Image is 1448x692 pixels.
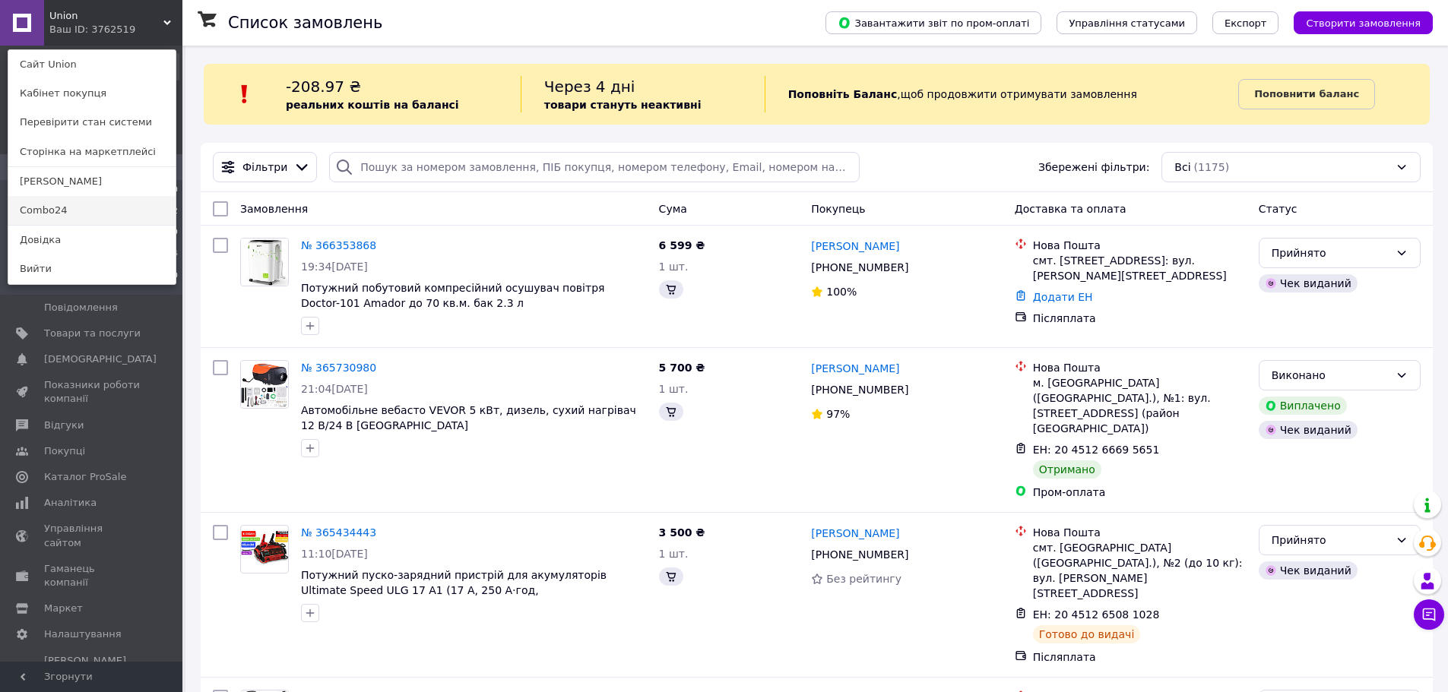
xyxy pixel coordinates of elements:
[808,544,911,565] div: [PHONE_NUMBER]
[49,23,113,36] div: Ваш ID: 3762519
[811,239,899,254] a: [PERSON_NAME]
[8,226,176,254] a: Довідка
[44,562,141,589] span: Гаманець компанії
[44,301,118,314] span: Повідомлення
[44,602,83,615] span: Маркет
[1057,11,1197,34] button: Управління статусами
[44,627,122,641] span: Налаштування
[1033,540,1247,601] div: смт. [GEOGRAPHIC_DATA] ([GEOGRAPHIC_DATA].), №2 (до 10 кг): вул. [PERSON_NAME][STREET_ADDRESS]
[241,239,288,286] img: Фото товару
[8,167,176,196] a: [PERSON_NAME]
[301,383,368,395] span: 21:04[DATE]
[8,137,176,166] a: Сторінка на маркетплейсі
[1225,17,1267,29] span: Експорт
[1033,485,1247,500] div: Пром-оплата
[826,573,901,585] span: Без рейтингу
[1259,203,1297,215] span: Статус
[826,408,850,420] span: 97%
[1033,608,1160,621] span: ЕН: 20 4512 6508 1028
[788,88,898,100] b: Поповніть Баланс
[659,239,705,251] span: 6 599 ₴
[44,327,141,340] span: Товари та послуги
[240,203,308,215] span: Замовлення
[1272,532,1389,548] div: Прийнято
[8,108,176,137] a: Перевірити стан системи
[1033,444,1160,456] span: ЕН: 20 4512 6669 5651
[1259,561,1358,580] div: Чек виданий
[826,286,857,298] span: 100%
[811,361,899,376] a: [PERSON_NAME]
[286,77,361,96] span: -208.97 ₴
[49,9,163,23] span: Union
[44,470,126,484] span: Каталог ProSale
[228,14,382,32] h1: Список замовлень
[301,548,368,560] span: 11:10[DATE]
[301,404,636,431] span: Автомобільне вебасто VEVOR 5 кВт, дизель, сухий нагрівач 12 В/24 В [GEOGRAPHIC_DATA]
[1033,625,1141,643] div: Готово до видачі
[301,362,376,374] a: № 365730980
[659,362,705,374] span: 5 700 ₴
[1033,460,1101,479] div: Отримано
[301,569,607,611] a: Потужний пуско-зарядний пристрій для акумуляторів Ultimate Speed ULG 17 A1 (17 A, 250 А·год, [GEO...
[659,383,689,395] span: 1 шт.
[8,196,176,225] a: Combo24
[1033,525,1247,540] div: Нова Пошта
[1259,397,1347,415] div: Виплачено
[240,238,289,286] a: Фото товару
[1294,11,1433,34] button: Створити замовлення
[8,50,176,79] a: Сайт Union
[8,254,176,283] a: Вийти
[1414,599,1444,630] button: Чат з покупцем
[659,548,689,560] span: 1 шт.
[286,99,459,111] b: реальних коштів на балансі
[659,526,705,539] span: 3 500 ₴
[301,261,368,273] span: 19:34[DATE]
[1033,360,1247,375] div: Нова Пошта
[1194,161,1230,173] span: (1175)
[544,77,635,96] span: Через 4 дні
[1033,375,1247,436] div: м. [GEOGRAPHIC_DATA] ([GEOGRAPHIC_DATA].), №1: вул. [STREET_ADDRESS] (район [GEOGRAPHIC_DATA])
[1033,649,1247,665] div: Післяплата
[301,526,376,539] a: № 365434443
[808,257,911,278] div: [PHONE_NUMBER]
[1069,17,1185,29] span: Управління статусами
[240,525,289,574] a: Фото товару
[8,79,176,108] a: Кабінет покупця
[838,16,1029,30] span: Завантажити звіт по пром-оплаті
[811,203,865,215] span: Покупець
[1254,88,1359,100] b: Поповнити баланс
[1174,160,1190,175] span: Всі
[44,419,84,432] span: Відгуки
[1033,238,1247,253] div: Нова Пошта
[44,352,157,366] span: [DEMOGRAPHIC_DATA]
[44,378,141,406] span: Показники роботи компанії
[765,76,1239,112] div: , щоб продовжити отримувати замовлення
[1015,203,1126,215] span: Доставка та оплата
[241,362,288,408] img: Фото товару
[1038,160,1149,175] span: Збережені фільтри:
[659,261,689,273] span: 1 шт.
[1306,17,1421,29] span: Створити замовлення
[301,239,376,251] a: № 366353868
[329,152,859,182] input: Пошук за номером замовлення, ПІБ покупця, номером телефону, Email, номером накладної
[1033,291,1093,303] a: Додати ЕН
[233,83,256,106] img: :exclamation:
[1259,274,1358,292] div: Чек виданий
[1033,253,1247,283] div: смт. [STREET_ADDRESS]: вул. [PERSON_NAME][STREET_ADDRESS]
[544,99,702,111] b: товари стануть неактивні
[242,160,287,175] span: Фільтри
[1212,11,1279,34] button: Експорт
[1272,367,1389,384] div: Виконано
[1259,421,1358,439] div: Чек виданий
[1272,245,1389,261] div: Прийнято
[811,526,899,541] a: [PERSON_NAME]
[659,203,687,215] span: Cума
[1238,79,1375,109] a: Поповнити баланс
[44,444,85,458] span: Покупці
[241,531,288,567] img: Фото товару
[301,282,604,309] a: Потужний побутовий компресійний осушувач повітря Doctor-101 Amador до 70 кв.м. бак 2.3 л
[1278,16,1433,28] a: Створити замовлення
[240,360,289,409] a: Фото товару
